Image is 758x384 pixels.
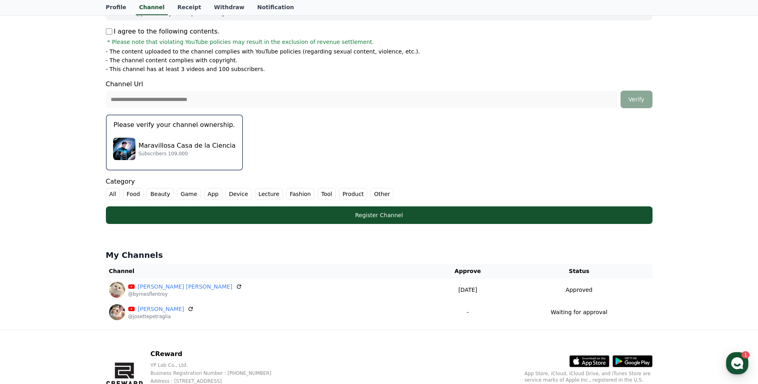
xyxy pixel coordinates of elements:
label: Food [123,188,144,200]
p: Maravillosa Casa de la Ciencia [139,141,236,150]
label: Other [370,188,394,200]
p: YP Lab Co., Ltd. [150,362,284,368]
a: Home [2,253,53,273]
div: Channel Url [106,79,653,108]
span: 1 [81,253,84,259]
p: Subscribers 109,000 [139,150,236,157]
th: Status [506,264,653,279]
th: Approve [430,264,506,279]
p: Please verify your channel ownership. [113,120,235,130]
p: Business Registration Number : [PHONE_NUMBER] [150,370,284,376]
label: Product [339,188,367,200]
p: Approved [566,286,593,294]
span: Settings [118,265,138,271]
label: Device [225,188,252,200]
label: App [204,188,222,200]
p: Waiting for approval [551,308,607,317]
img: Maravillosa Casa de la Ciencia [113,138,135,160]
p: @byrnesflentroy [128,291,242,297]
button: Register Channel [106,206,653,224]
img: Byrnes Flentroy [109,282,125,298]
a: [PERSON_NAME] [138,305,184,313]
p: [DATE] [433,286,503,294]
span: Messages [66,265,90,272]
label: All [106,188,120,200]
a: [PERSON_NAME] [PERSON_NAME] [138,283,233,291]
img: Josette Petraglia [109,304,125,320]
p: - [433,308,503,317]
h4: My Channels [106,249,653,261]
button: Verify [621,91,653,108]
p: - The content uploaded to the channel complies with YouTube policies (regarding sexual content, v... [106,48,420,55]
label: Beauty [147,188,173,200]
label: Tool [318,188,336,200]
p: - The channel content complies with copyright. [106,56,238,64]
p: @josettepetraglia [128,313,194,320]
label: Fashion [286,188,314,200]
p: - This channel has at least 3 videos and 100 subscribers. [106,65,265,73]
button: Please verify your channel ownership. Maravillosa Casa de la Ciencia Maravillosa Casa de la Cienc... [106,115,243,170]
a: 1Messages [53,253,103,273]
div: Verify [624,95,649,103]
p: CReward [150,349,284,359]
label: Lecture [255,188,283,200]
label: Game [177,188,201,200]
p: I agree to the following contents. [106,27,220,36]
span: * Please note that violating YouTube policies may result in the exclusion of revenue settlement. [107,38,374,46]
a: Settings [103,253,153,273]
div: Category [106,177,653,200]
th: Channel [106,264,430,279]
div: Register Channel [122,211,637,219]
span: Home [20,265,34,271]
